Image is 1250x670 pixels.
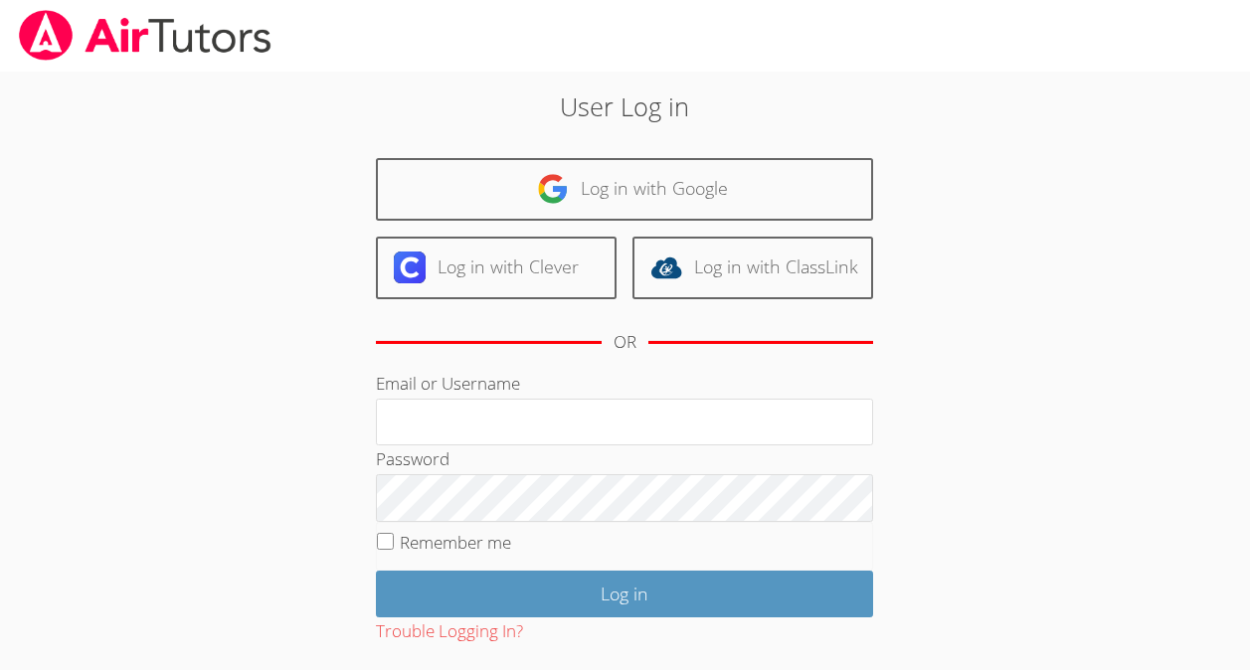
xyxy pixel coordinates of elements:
img: airtutors_banner-c4298cdbf04f3fff15de1276eac7730deb9818008684d7c2e4769d2f7ddbe033.png [17,10,273,61]
a: Log in with Google [376,158,873,221]
img: classlink-logo-d6bb404cc1216ec64c9a2012d9dc4662098be43eaf13dc465df04b49fa7ab582.svg [650,251,682,283]
a: Log in with ClassLink [632,237,873,299]
a: Log in with Clever [376,237,617,299]
h2: User Log in [287,87,963,125]
img: google-logo-50288ca7cdecda66e5e0955fdab243c47b7ad437acaf1139b6f446037453330a.svg [537,173,569,205]
label: Password [376,447,449,470]
button: Trouble Logging In? [376,617,523,646]
label: Remember me [400,531,511,554]
img: clever-logo-6eab21bc6e7a338710f1a6ff85c0baf02591cd810cc4098c63d3a4b26e2feb20.svg [394,251,426,283]
div: OR [614,328,636,357]
input: Log in [376,571,873,617]
label: Email or Username [376,372,520,395]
